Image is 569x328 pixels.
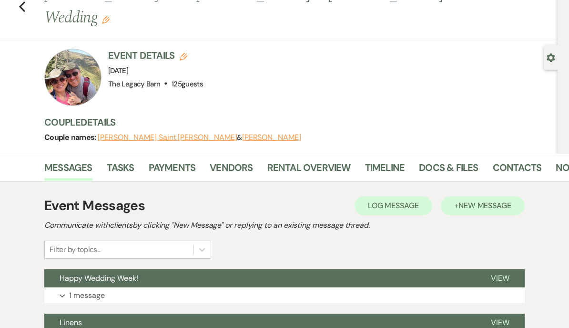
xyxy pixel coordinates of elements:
span: Log Message [368,201,419,211]
button: Log Message [355,196,432,215]
button: +New Message [441,196,525,215]
h3: Couple Details [44,116,548,129]
span: Happy Wedding Week! [60,273,138,283]
button: View [476,269,525,287]
button: Edit [102,15,110,24]
span: & [98,133,301,142]
h1: Event Messages [44,196,145,216]
span: The Legacy Barn [108,79,160,89]
button: Happy Wedding Week! [44,269,476,287]
span: Linens [60,317,82,328]
div: Filter by topics... [50,244,101,255]
button: [PERSON_NAME] Saint [PERSON_NAME] [98,134,237,141]
button: Open lead details [547,53,555,62]
a: Docs & Files [419,160,478,181]
a: Contacts [493,160,542,181]
a: Messages [44,160,92,181]
button: 1 message [44,287,525,304]
h2: Communicate with clients by clicking "New Message" or replying to an existing message thread. [44,220,525,231]
p: 1 message [69,289,105,302]
h3: Event Details [108,49,203,62]
span: Couple names: [44,132,98,142]
span: [DATE] [108,66,128,75]
span: 125 guests [172,79,203,89]
button: [PERSON_NAME] [242,134,301,141]
span: New Message [458,201,511,211]
a: Payments [149,160,196,181]
a: Tasks [107,160,134,181]
a: Timeline [365,160,405,181]
a: Vendors [210,160,253,181]
span: View [491,317,509,328]
span: View [491,273,509,283]
a: Rental Overview [267,160,351,181]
